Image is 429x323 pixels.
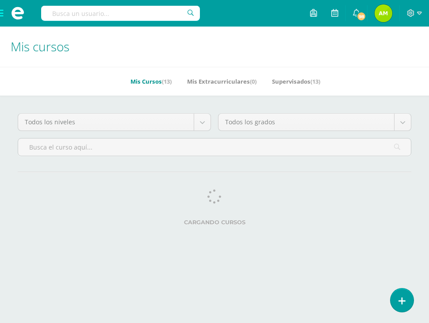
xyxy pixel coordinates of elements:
[187,74,257,88] a: Mis Extracurriculares(0)
[41,6,200,21] input: Busca un usuario...
[375,4,392,22] img: 396168a9feac30329f7dfebe783e234f.png
[356,12,366,21] span: 98
[225,114,387,131] span: Todos los grados
[18,138,411,156] input: Busca el curso aquí...
[162,77,172,85] span: (13)
[272,74,320,88] a: Supervisados(13)
[18,219,411,226] label: Cargando cursos
[18,114,211,131] a: Todos los niveles
[218,114,411,131] a: Todos los grados
[130,74,172,88] a: Mis Cursos(13)
[250,77,257,85] span: (0)
[25,114,187,131] span: Todos los niveles
[310,77,320,85] span: (13)
[11,38,69,55] span: Mis cursos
